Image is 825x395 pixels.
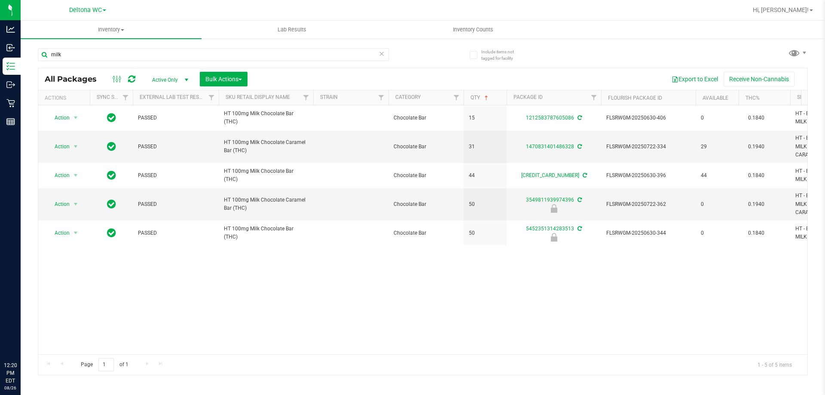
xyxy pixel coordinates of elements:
[746,95,760,101] a: THC%
[606,143,691,151] span: FLSRWGM-20250722-334
[469,114,501,122] span: 15
[9,326,34,352] iframe: Resource center
[744,112,769,124] span: 0.1840
[701,200,733,208] span: 0
[200,72,247,86] button: Bulk Actions
[751,358,799,371] span: 1 - 5 of 5 items
[744,227,769,239] span: 0.1840
[70,141,81,153] span: select
[202,21,382,39] a: Lab Results
[25,325,36,335] iframe: Resource center unread badge
[6,62,15,70] inline-svg: Inventory
[69,6,102,14] span: Deltona WC
[47,169,70,181] span: Action
[107,198,116,210] span: In Sync
[576,226,582,232] span: Sync from Compliance System
[526,197,574,203] a: 3549811939974396
[224,196,308,212] span: HT 100mg Milk Chocolate Caramel Bar (THC)
[47,227,70,239] span: Action
[441,26,505,34] span: Inventory Counts
[469,200,501,208] span: 50
[526,115,574,121] a: 1212583787605086
[753,6,809,13] span: Hi, [PERSON_NAME]!
[70,227,81,239] span: select
[21,26,202,34] span: Inventory
[606,229,691,237] span: FLSRWGM-20250630-344
[576,144,582,150] span: Sync from Compliance System
[608,95,662,101] a: Flourish Package ID
[21,21,202,39] a: Inventory
[266,26,318,34] span: Lab Results
[224,225,308,241] span: HT 100mg Milk Chocolate Bar (THC)
[744,141,769,153] span: 0.1940
[379,48,385,59] span: Clear
[4,385,17,391] p: 08/26
[576,197,582,203] span: Sync from Compliance System
[701,114,733,122] span: 0
[138,114,214,122] span: PASSED
[140,94,207,100] a: External Lab Test Result
[107,169,116,181] span: In Sync
[4,361,17,385] p: 12:20 PM EDT
[224,110,308,126] span: HT 100mg Milk Chocolate Bar (THC)
[107,141,116,153] span: In Sync
[744,169,769,182] span: 0.1840
[394,143,458,151] span: Chocolate Bar
[701,143,733,151] span: 29
[394,114,458,122] span: Chocolate Bar
[6,117,15,126] inline-svg: Reports
[481,49,524,61] span: Include items not tagged for facility
[576,115,582,121] span: Sync from Compliance System
[107,227,116,239] span: In Sync
[138,229,214,237] span: PASSED
[107,112,116,124] span: In Sync
[226,94,290,100] a: Sku Retail Display Name
[394,200,458,208] span: Chocolate Bar
[449,90,464,105] a: Filter
[395,94,421,100] a: Category
[701,229,733,237] span: 0
[526,226,574,232] a: 5452351314283513
[606,114,691,122] span: FLSRWGM-20250630-406
[394,229,458,237] span: Chocolate Bar
[606,171,691,180] span: FLSRWGM-20250630-396
[47,198,70,210] span: Action
[119,90,133,105] a: Filter
[797,94,823,100] a: SKU Name
[513,94,543,100] a: Package ID
[606,200,691,208] span: FLSRWGM-20250722-362
[320,94,338,100] a: Strain
[47,141,70,153] span: Action
[70,198,81,210] span: select
[138,143,214,151] span: PASSED
[505,233,602,242] div: Newly Received
[6,80,15,89] inline-svg: Outbound
[587,90,601,105] a: Filter
[505,204,602,213] div: Newly Received
[47,112,70,124] span: Action
[701,171,733,180] span: 44
[98,358,114,371] input: 1
[138,171,214,180] span: PASSED
[138,200,214,208] span: PASSED
[469,143,501,151] span: 31
[45,95,86,101] div: Actions
[394,171,458,180] span: Chocolate Bar
[521,172,579,178] a: [CREDIT_CARD_NUMBER]
[299,90,313,105] a: Filter
[45,74,105,84] span: All Packages
[205,90,219,105] a: Filter
[38,48,389,61] input: Search Package ID, Item Name, SKU, Lot or Part Number...
[471,95,490,101] a: Qty
[526,144,574,150] a: 1470831401486328
[70,169,81,181] span: select
[205,76,242,83] span: Bulk Actions
[70,112,81,124] span: select
[6,43,15,52] inline-svg: Inbound
[6,25,15,34] inline-svg: Analytics
[6,99,15,107] inline-svg: Retail
[703,95,728,101] a: Available
[374,90,388,105] a: Filter
[224,167,308,184] span: HT 100mg Milk Chocolate Bar (THC)
[382,21,563,39] a: Inventory Counts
